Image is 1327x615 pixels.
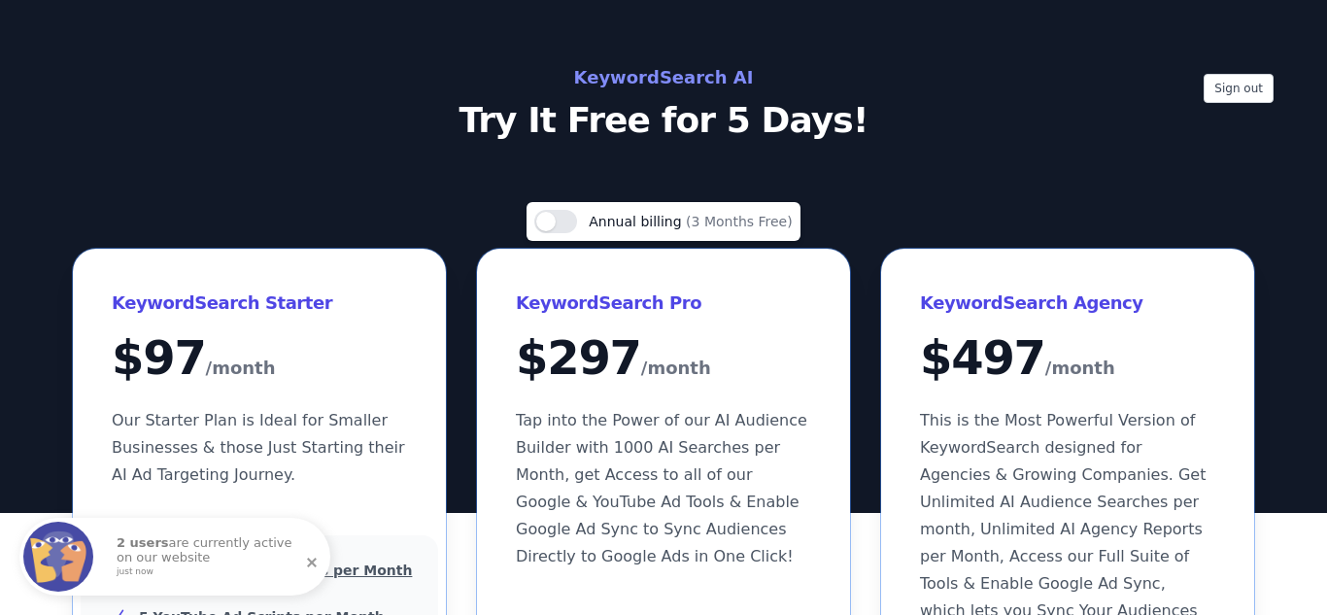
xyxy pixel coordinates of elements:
div: $ 97 [112,334,407,384]
small: just now [117,567,305,577]
span: /month [1045,353,1115,384]
p: are currently active on our website [117,536,311,576]
img: Fomo [23,522,93,592]
h2: KeywordSearch AI [228,62,1099,93]
span: /month [206,353,276,384]
div: $ 497 [920,334,1215,384]
h3: KeywordSearch Starter [112,288,407,319]
span: (3 Months Free) [686,214,793,229]
h3: KeywordSearch Pro [516,288,811,319]
span: Our Starter Plan is Ideal for Smaller Businesses & those Just Starting their AI Ad Targeting Jour... [112,411,405,484]
span: /month [641,353,711,384]
button: Sign out [1204,74,1274,103]
strong: 2 users [117,535,169,550]
h3: KeywordSearch Agency [920,288,1215,319]
span: Tap into the Power of our AI Audience Builder with 1000 AI Searches per Month, get Access to all ... [516,411,807,565]
span: Annual billing [589,214,686,229]
div: $ 297 [516,334,811,384]
p: Try It Free for 5 Days! [228,101,1099,140]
